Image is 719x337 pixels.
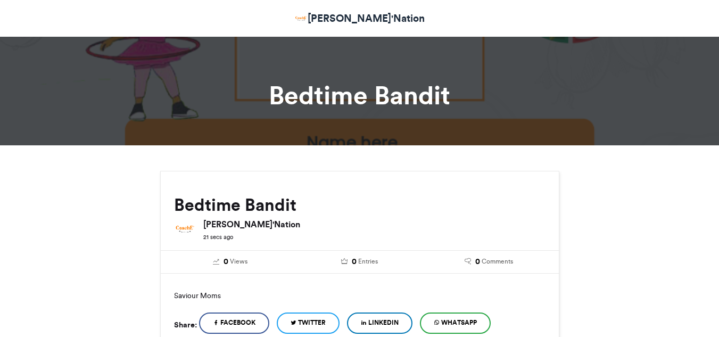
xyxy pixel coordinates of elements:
a: 0 Comments [432,256,546,268]
span: Facebook [220,318,255,327]
small: 21 secs ago [203,233,233,241]
a: 0 Views [174,256,287,268]
p: Saviour Moms [174,287,546,304]
span: Entries [358,257,378,266]
h5: Share: [174,318,197,332]
span: WhatsApp [441,318,477,327]
a: [PERSON_NAME]'Nation [294,11,425,26]
span: 0 [224,256,228,268]
span: 0 [475,256,480,268]
h1: Bedtime Bandit [64,83,655,108]
span: LinkedIn [368,318,399,327]
a: WhatsApp [420,313,491,334]
span: 0 [352,256,357,268]
h2: Bedtime Bandit [174,195,546,215]
img: CoachE'Nation [174,220,195,241]
a: 0 Entries [303,256,416,268]
a: LinkedIn [347,313,412,334]
a: Facebook [199,313,269,334]
span: Views [230,257,247,266]
span: Twitter [298,318,326,327]
img: Bedtime Bants [294,13,308,26]
a: Twitter [277,313,340,334]
h6: [PERSON_NAME]'Nation [203,220,546,228]
span: Comments [482,257,513,266]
